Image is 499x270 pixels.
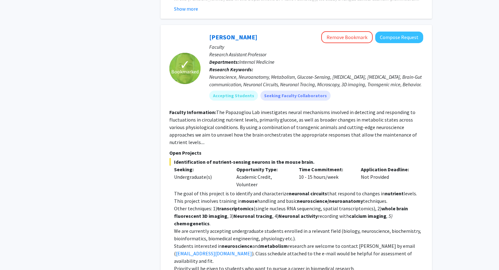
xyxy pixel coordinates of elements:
[209,59,239,65] b: Departments:
[169,149,423,157] p: Open Projects
[169,109,216,115] b: Faculty Information:
[289,190,327,197] strong: neuronal circuits
[209,51,423,58] p: Research Assistant Professor
[386,213,393,219] em: , 5)
[236,166,289,173] p: Opportunity Type:
[222,243,252,249] strong: neuroscience
[174,190,423,205] p: The goal of this project is to identify and characterize that respond to changes in levels. This ...
[217,205,254,212] strong: transcriptomics
[174,173,227,181] div: Undergraduate(s)
[174,220,210,227] strong: chemogenetics
[5,242,27,265] iframe: Chat
[375,32,423,43] button: Compose Request to Ioannis Papazoglou
[297,198,363,204] strong: neuroscience/neuroanatomy
[294,166,356,188] div: 10 - 15 hours/week
[299,166,352,173] p: Time Commitment:
[174,5,198,12] button: Show more
[180,62,190,68] span: ✓
[169,158,423,166] span: Identification of nutrient-sensing neurons in the mouse brain.
[209,43,423,51] p: Faculty
[356,166,419,188] div: Not Provided
[234,213,272,219] strong: Neuronal tracing
[349,213,386,219] strong: calcium imaging
[385,190,404,197] strong: nutrient
[260,91,331,101] mat-chip: Seeking Faculty Collaborators
[209,33,257,41] a: [PERSON_NAME]
[209,73,423,88] div: Neuroscience, Neuroanatomy, Metabolism, Glucose-Sensing, [MEDICAL_DATA], [MEDICAL_DATA], Brain-Gu...
[174,242,423,265] p: Students interested in and research are welcome to contact [PERSON_NAME] by email ( ). Class sche...
[232,166,294,188] div: Academic Credit, Volunteer
[321,31,373,43] button: Remove Bookmark
[174,205,423,227] p: Other techniques: 1) (single nucleus RNA sequencing, spatial transcriptomics), 2) , 3) , 4) recor...
[174,166,227,173] p: Seeking:
[209,66,253,72] b: Research Keywords:
[171,68,199,75] span: Bookmarked
[242,198,257,204] strong: mouse
[209,91,258,101] mat-chip: Accepting Students
[260,243,288,249] strong: metabolism
[239,59,274,65] span: Internal Medicine
[174,227,423,242] p: We are currently accepting undergraduate students enrolled in a relevant field (biology, neurosci...
[169,109,417,145] fg-read-more: The Papazoglou Lab investigates neural mechanisms involved in detecting and responding to fluctua...
[176,250,252,257] a: [EMAIL_ADDRESS][DOMAIN_NAME]
[279,213,318,219] strong: Neuronal activity
[361,166,414,173] p: Application Deadline:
